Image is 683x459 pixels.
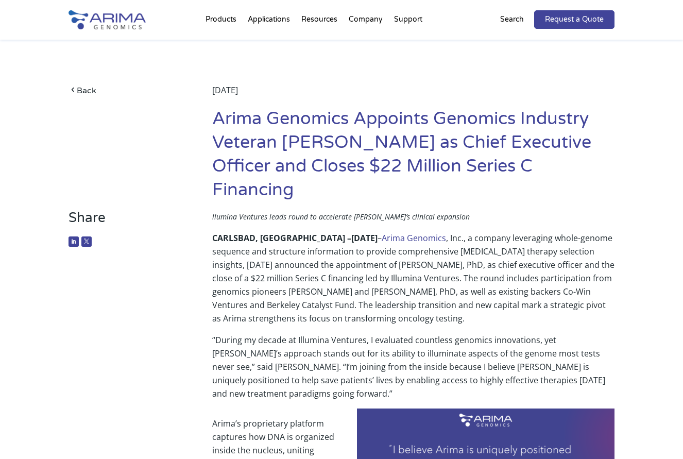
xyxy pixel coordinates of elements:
h3: Share [69,210,182,234]
h1: Arima Genomics Appoints Genomics Industry Veteran [PERSON_NAME] as Chief Executive Officer and Cl... [212,107,614,210]
a: Request a Quote [534,10,614,29]
span: llumina Ventures leads round to accelerate [PERSON_NAME]’s clinical expansion [212,212,470,222]
p: Search [500,13,524,26]
img: Arima-Genomics-logo [69,10,146,29]
div: [DATE] [212,83,614,107]
p: – , Inc., a company leveraging whole-genome sequence and structure information to provide compreh... [212,231,614,333]
a: Back [69,83,182,97]
b: [DATE] [351,232,378,244]
p: “During my decade at Illumina Ventures, I evaluated countless genomics innovations, yet [PERSON_N... [212,333,614,409]
b: CARLSBAD, [GEOGRAPHIC_DATA] – [212,232,351,244]
a: Arima Genomics [382,232,446,244]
